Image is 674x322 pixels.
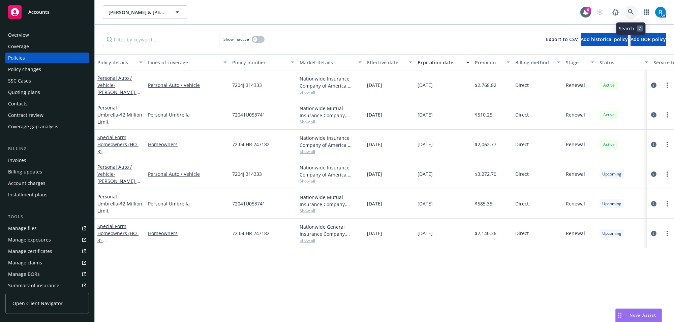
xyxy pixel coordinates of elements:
a: Contract review [5,110,89,121]
a: circleInformation [650,81,658,89]
span: $3,272.70 [475,170,496,178]
span: [DATE] [367,200,382,207]
span: Active [602,141,616,148]
span: 72041U053741 [232,200,265,207]
div: Quoting plans [8,87,40,98]
div: Policy details [97,59,135,66]
a: Start snowing [593,5,607,19]
span: Direct [515,230,529,237]
div: Coverage gap analysis [8,121,58,132]
a: Accounts [5,3,89,22]
a: Switch app [640,5,653,19]
a: Special Form Homeowners (HO-3) [97,134,140,169]
div: Account charges [8,178,45,189]
div: Status [600,59,641,66]
button: Expiration date [415,54,472,70]
div: Policy number [232,59,287,66]
span: $510.25 [475,111,492,118]
a: circleInformation [650,229,658,237]
button: Market details [297,54,364,70]
span: Direct [515,111,529,118]
button: Status [597,54,651,70]
span: [DATE] [367,141,382,148]
div: Manage certificates [8,246,52,257]
button: Policy number [229,54,297,70]
button: Billing method [513,54,563,70]
span: - [PERSON_NAME] & [PERSON_NAME] [97,82,140,102]
span: [DATE] [367,230,382,237]
span: Renewal [566,200,585,207]
div: Policies [8,53,25,63]
a: Homeowners [148,141,227,148]
span: Renewal [566,170,585,178]
span: [DATE] [418,82,433,89]
div: Expiration date [418,59,462,66]
span: Upcoming [602,230,621,236]
button: Premium [472,54,513,70]
span: - [PERSON_NAME] & [PERSON_NAME] [97,171,140,191]
span: [DATE] [367,82,382,89]
span: $2,768.82 [475,82,496,89]
a: Manage certificates [5,246,89,257]
span: Direct [515,200,529,207]
button: Nova Assist [615,309,662,322]
span: 72 04 HR 247182 [232,230,270,237]
div: Nationwide Insurance Company of America, Nationwide Insurance Company [300,164,362,178]
span: Upcoming [602,201,621,207]
div: Stage [566,59,587,66]
div: Nationwide Mutual Insurance Company, Nationwide Insurance Company [300,194,362,208]
a: Contacts [5,98,89,109]
div: Drag to move [616,309,624,322]
span: - $2 Million Limit [97,111,142,125]
span: Show all [300,178,362,184]
button: Export to CSV [546,33,578,46]
span: [DATE] [418,200,433,207]
a: Summary of insurance [5,280,89,291]
span: Active [602,82,616,88]
div: Contacts [8,98,28,109]
button: Effective date [364,54,415,70]
div: Tools [5,214,89,220]
span: 7204J 314333 [232,170,262,178]
div: Invoices [8,155,26,166]
a: Personal Umbrella [148,200,227,207]
a: Installment plans [5,189,89,200]
span: Direct [515,170,529,178]
a: more [663,111,671,119]
span: Show all [300,237,362,243]
div: Nationwide Insurance Company of America, Nationwide Insurance Company [300,75,362,89]
a: Personal Auto / Vehicle [97,75,140,102]
span: Nova Assist [630,312,656,318]
span: Direct [515,82,529,89]
a: more [663,170,671,178]
a: Manage claims [5,257,89,268]
img: photo [655,7,666,18]
button: [PERSON_NAME] & [PERSON_NAME] [103,5,187,19]
div: Nationwide Insurance Company of America, Nationwide Insurance Company [300,134,362,149]
a: Homeowners [148,230,227,237]
span: Manage exposures [5,234,89,245]
span: [DATE] [418,141,433,148]
div: Installment plans [8,189,48,200]
span: [DATE] [367,111,382,118]
div: Nationwide Mutual Insurance Company, Nationwide Insurance Company [300,105,362,119]
span: [DATE] [418,230,433,237]
span: Upcoming [602,171,621,177]
a: Personal Umbrella [97,104,142,125]
div: Premium [475,59,502,66]
span: - $2 Million Limit [97,200,142,214]
div: 6 [585,7,591,13]
div: Manage exposures [8,234,51,245]
span: 72 04 HR 247182 [232,141,270,148]
div: Billing [5,146,89,152]
a: Personal Auto / Vehicle [148,82,227,89]
a: circleInformation [650,170,658,178]
span: [DATE] [418,111,433,118]
span: Show all [300,208,362,214]
a: circleInformation [650,200,658,208]
div: Policy changes [8,64,41,75]
span: $2,062.77 [475,141,496,148]
span: Accounts [28,9,50,15]
span: Active [602,112,616,118]
span: Renewal [566,230,585,237]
